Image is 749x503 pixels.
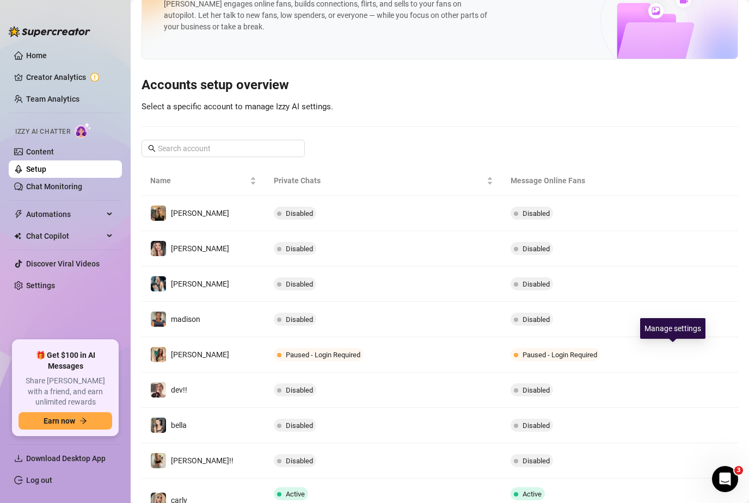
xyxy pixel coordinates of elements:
a: Team Analytics [26,95,79,103]
span: Disabled [286,280,313,288]
a: Setup [26,165,46,173]
img: dev!! [151,382,166,398]
a: Settings [26,281,55,290]
span: Disabled [286,209,313,218]
span: Paused - Login Required [523,351,597,359]
h3: Accounts setup overview [142,77,738,94]
img: madison [151,312,166,327]
span: Izzy AI Chatter [15,127,70,137]
a: Discover Viral Videos [26,259,100,268]
img: chloe!! [151,453,166,468]
span: Disabled [523,457,550,465]
span: Disabled [523,280,550,288]
span: Disabled [523,209,550,218]
img: Emma [151,276,166,291]
th: Message Online Fans [502,166,660,196]
span: Automations [26,206,103,223]
button: Earn nowarrow-right [19,412,112,430]
span: Active [286,490,305,498]
span: Disabled [286,245,313,253]
a: Home [26,51,47,60]
span: Share [PERSON_NAME] with a friend, and earn unlimited rewards [19,376,112,408]
span: Active [523,490,542,498]
img: logo-BBDzfeDw.svg [9,26,90,37]
span: Earn now [44,417,75,425]
span: madison [171,315,200,324]
span: search [148,145,156,152]
span: Download Desktop App [26,454,106,463]
img: kendall [151,206,166,221]
span: arrow-right [79,417,87,425]
span: Disabled [286,457,313,465]
img: bella [151,418,166,433]
span: [PERSON_NAME]!! [171,456,234,465]
span: Disabled [523,421,550,430]
span: [PERSON_NAME] [171,244,229,253]
span: Disabled [286,386,313,394]
th: Private Chats [265,166,501,196]
span: [PERSON_NAME] [171,280,229,288]
span: Disabled [523,315,550,324]
th: Name [142,166,265,196]
span: [PERSON_NAME] [171,350,229,359]
a: Log out [26,476,52,485]
img: tatum [151,241,166,256]
span: thunderbolt [14,210,23,219]
div: Manage settings [640,318,705,339]
span: Name [150,175,248,187]
span: Disabled [286,421,313,430]
span: download [14,454,23,463]
img: fiona [151,347,166,362]
span: Disabled [523,245,550,253]
img: Chat Copilot [14,232,21,240]
a: Content [26,147,54,156]
span: Disabled [286,315,313,324]
span: [PERSON_NAME] [171,209,229,218]
iframe: Intercom live chat [712,466,738,492]
span: Chat Copilot [26,227,103,245]
span: Disabled [523,386,550,394]
input: Search account [158,142,290,154]
span: Select a specific account to manage Izzy AI settings. [142,102,333,111]
img: AI Chatter [75,122,91,138]
span: dev!! [171,386,187,394]
span: bella [171,421,187,430]
span: Private Chats [274,175,484,187]
span: 🎁 Get $100 in AI Messages [19,350,112,371]
a: Chat Monitoring [26,182,82,191]
a: Creator Analytics exclamation-circle [26,69,113,86]
span: 3 [734,466,743,475]
span: Paused - Login Required [286,351,360,359]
